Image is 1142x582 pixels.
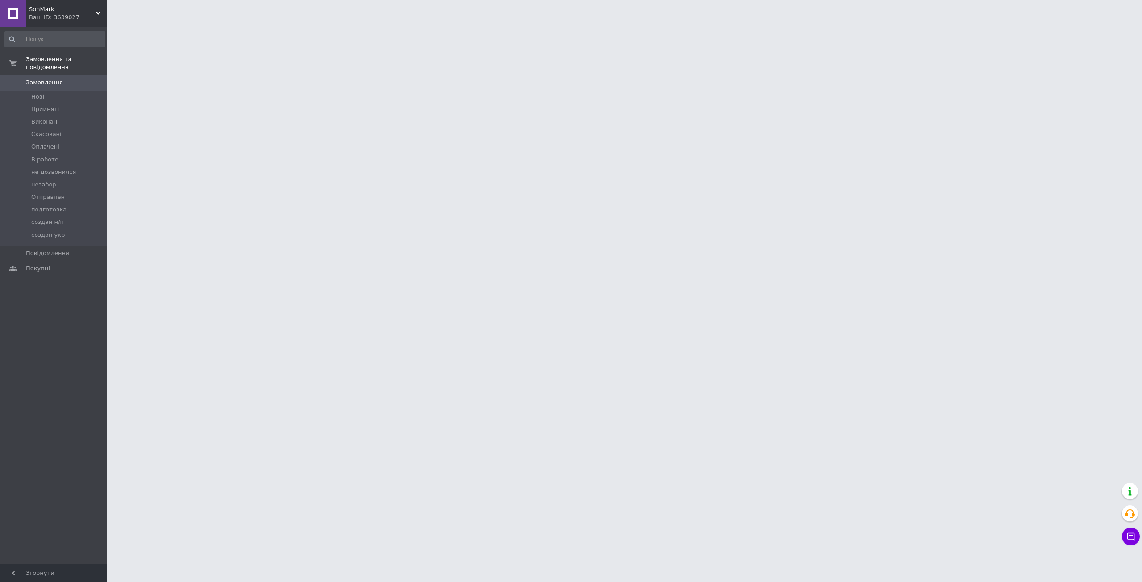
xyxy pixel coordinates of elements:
span: не дозвонился [31,168,76,176]
span: Замовлення та повідомлення [26,55,107,71]
div: Ваш ID: 3639027 [29,13,107,21]
span: Прийняті [31,105,59,113]
span: Оплачені [31,143,59,151]
span: Виконані [31,118,59,126]
span: подготовка [31,206,66,214]
span: незабор [31,181,56,189]
input: Пошук [4,31,105,47]
span: Покупці [26,264,50,272]
span: Отправлен [31,193,65,201]
span: Нові [31,93,44,101]
span: создан укр [31,231,65,239]
span: Повідомлення [26,249,69,257]
span: создан н/п [31,218,64,226]
span: В работе [31,156,58,164]
button: Чат з покупцем [1122,528,1140,545]
span: SonMark [29,5,96,13]
span: Скасовані [31,130,62,138]
span: Замовлення [26,78,63,87]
